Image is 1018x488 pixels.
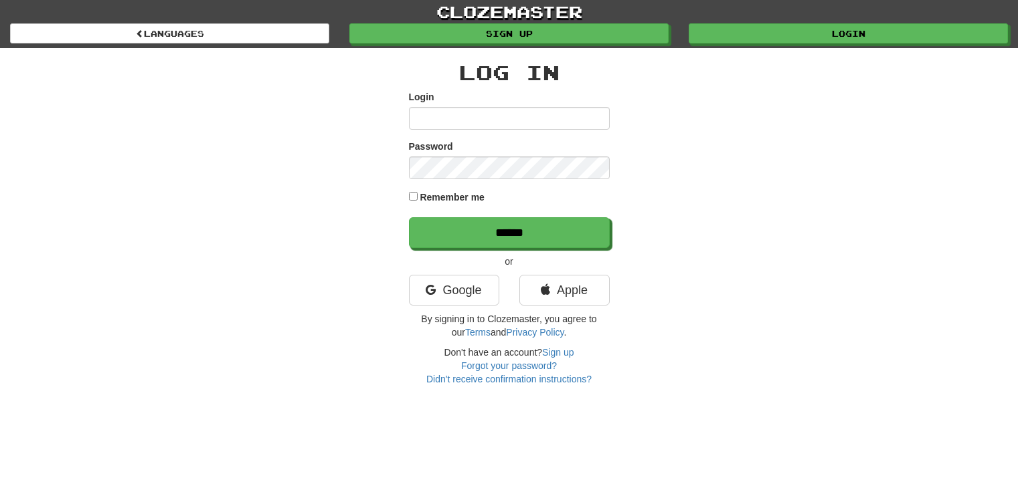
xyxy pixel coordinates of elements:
[409,62,610,84] h2: Log In
[409,275,499,306] a: Google
[409,255,610,268] p: or
[689,23,1008,43] a: Login
[409,346,610,386] div: Don't have an account?
[461,360,557,371] a: Forgot your password?
[409,90,434,104] label: Login
[542,347,574,358] a: Sign up
[420,191,485,204] label: Remember me
[409,312,610,339] p: By signing in to Clozemaster, you agree to our and .
[10,23,329,43] a: Languages
[519,275,610,306] a: Apple
[506,327,564,338] a: Privacy Policy
[409,140,453,153] label: Password
[349,23,669,43] a: Sign up
[426,374,592,384] a: Didn't receive confirmation instructions?
[465,327,491,338] a: Terms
